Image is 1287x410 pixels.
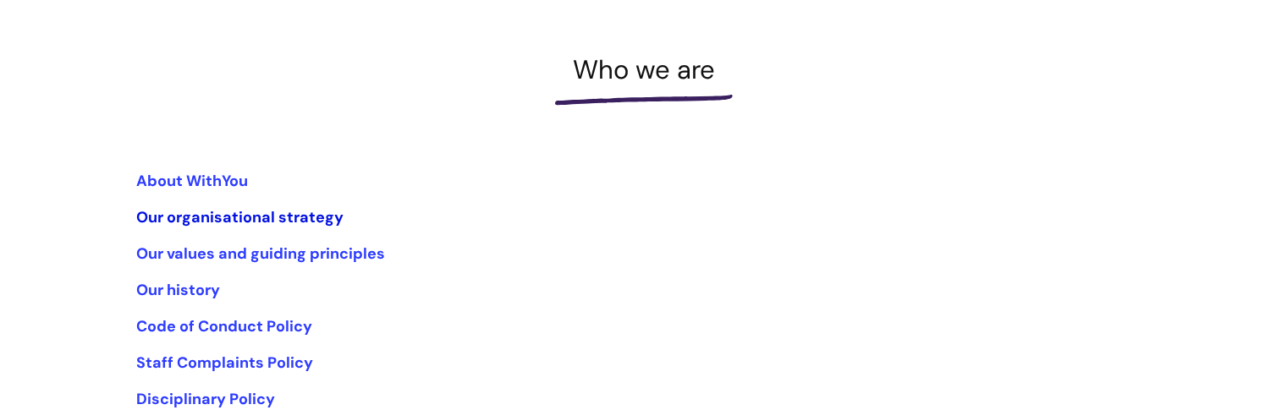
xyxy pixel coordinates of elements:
[136,280,220,300] a: Our history
[136,54,1152,85] h1: Who we are
[136,389,275,409] a: Disciplinary Policy
[136,243,385,264] a: Our values and guiding principles
[136,353,313,373] a: Staff Complaints Policy
[136,316,312,336] a: Code of Conduct Policy
[136,207,344,227] a: Our organisational strategy
[136,171,248,191] a: About WithYou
